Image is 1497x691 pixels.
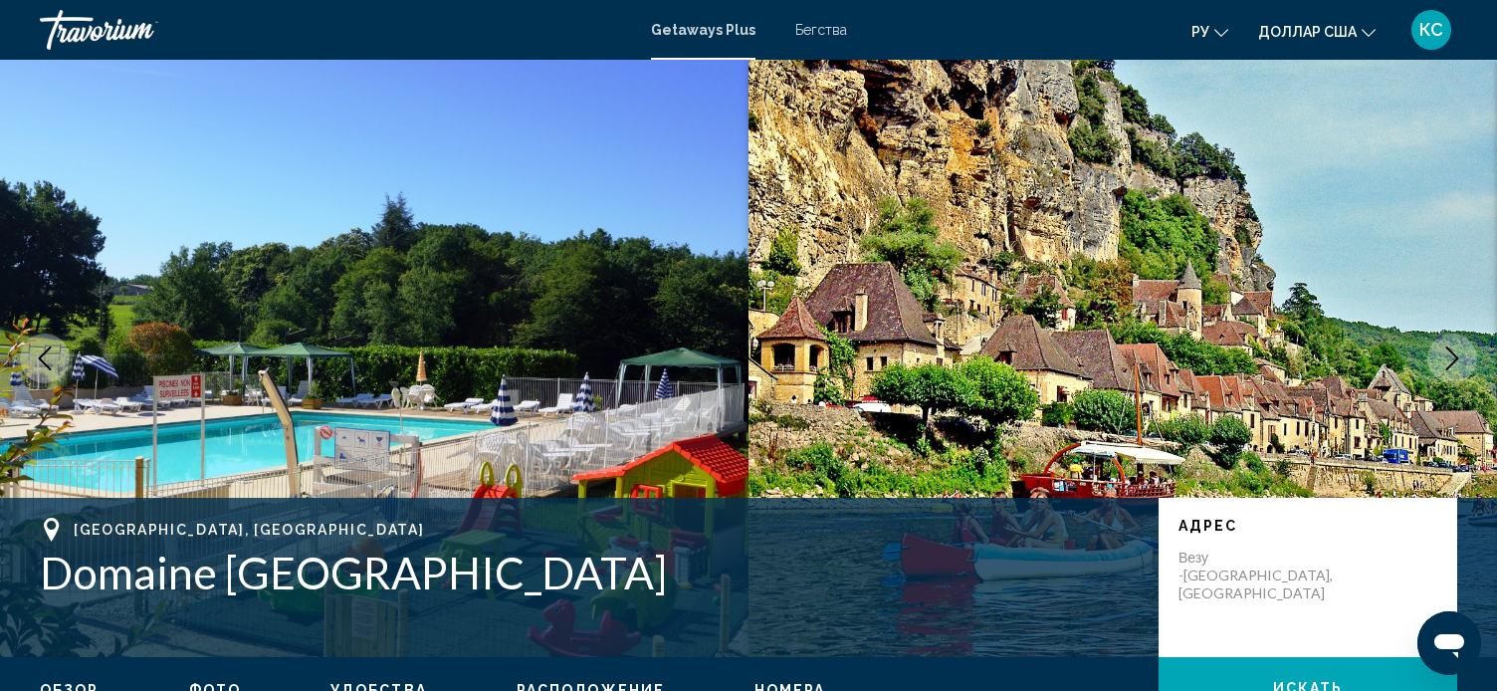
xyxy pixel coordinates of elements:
[1427,334,1477,383] button: Следующее изображение
[1419,19,1443,40] font: КС
[1178,518,1238,534] font: Адрес
[651,22,755,38] a: Getaways Plus
[1258,24,1357,40] font: доллар США
[1191,17,1228,46] button: Изменить язык
[1178,549,1208,566] font: Везу
[40,10,631,50] a: Травориум
[1417,611,1481,675] iframe: Кнопка запуска окна обмена сообщениями
[1405,9,1457,51] button: Меню пользователя
[1191,24,1209,40] font: ру
[1178,567,1333,601] font: -[GEOGRAPHIC_DATA], [GEOGRAPHIC_DATA]
[74,522,424,538] font: [GEOGRAPHIC_DATA], [GEOGRAPHIC_DATA]
[20,334,70,383] button: Предыдущее изображение
[1258,17,1376,46] button: Изменить валюту
[40,547,667,598] font: Domaine [GEOGRAPHIC_DATA]
[795,22,847,38] a: Бегства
